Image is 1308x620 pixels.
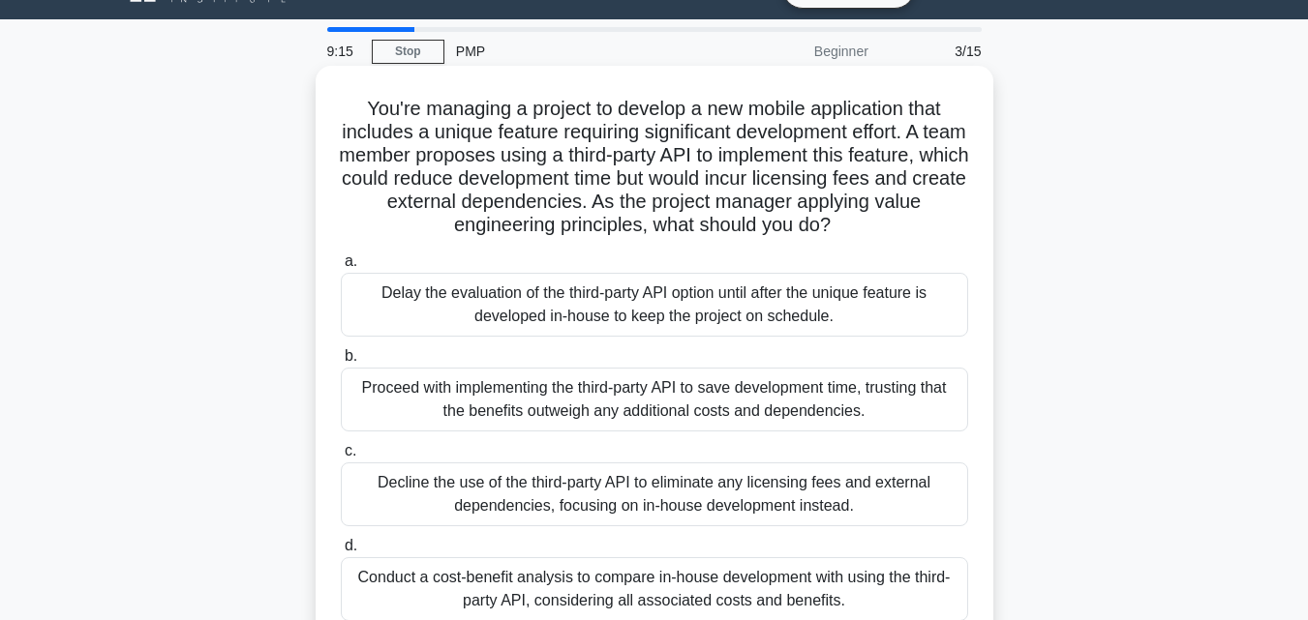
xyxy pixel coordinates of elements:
[345,347,357,364] span: b.
[345,537,357,553] span: d.
[711,32,880,71] div: Beginner
[339,97,970,238] h5: You're managing a project to develop a new mobile application that includes a unique feature requ...
[880,32,993,71] div: 3/15
[345,252,357,269] span: a.
[345,442,356,458] span: c.
[316,32,372,71] div: 9:15
[341,368,968,431] div: Proceed with implementing the third-party API to save development time, trusting that the benefit...
[372,40,444,64] a: Stop
[444,32,711,71] div: PMP
[341,462,968,526] div: Decline the use of the third-party API to eliminate any licensing fees and external dependencies,...
[341,273,968,337] div: Delay the evaluation of the third-party API option until after the unique feature is developed in...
